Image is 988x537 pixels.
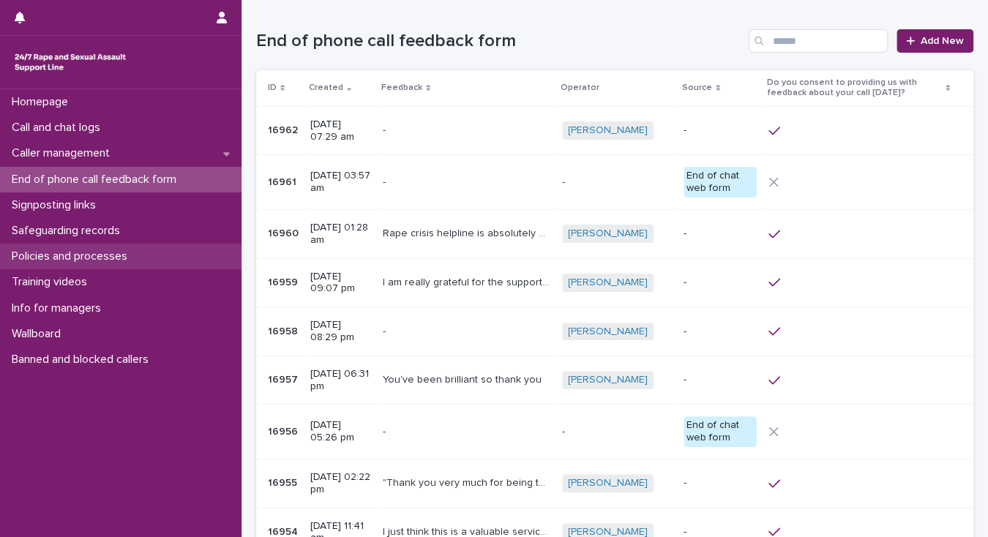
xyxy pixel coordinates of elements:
[310,222,371,247] p: [DATE] 01:28 am
[383,173,389,189] p: -
[6,301,113,315] p: Info for managers
[6,95,80,109] p: Homepage
[381,80,422,96] p: Feedback
[568,124,648,137] a: [PERSON_NAME]
[568,277,648,289] a: [PERSON_NAME]
[310,419,371,444] p: [DATE] 05:26 pm
[256,258,973,307] tr: 1695916959 [DATE] 09:07 pmI am really grateful for the support this service offers. Most services...
[256,307,973,356] tr: 1695816958 [DATE] 08:29 pm-- [PERSON_NAME] -
[684,167,757,198] div: End of chat web form
[256,155,973,210] tr: 1696116961 [DATE] 03:57 am-- -End of chat web form
[6,353,160,367] p: Banned and blocked callers
[256,356,973,405] tr: 1695716957 [DATE] 06:31 pmYou've been brilliant so thank youYou've been brilliant so thank you [P...
[383,371,544,386] p: You've been brilliant so thank you
[684,124,757,137] p: -
[310,471,371,496] p: [DATE] 02:22 pm
[684,326,757,338] p: -
[568,326,648,338] a: [PERSON_NAME]
[268,323,301,338] p: 16958
[6,198,108,212] p: Signposting links
[268,371,301,386] p: 16957
[568,477,648,489] a: [PERSON_NAME]
[268,274,301,289] p: 16959
[268,474,300,489] p: 16955
[6,173,188,187] p: End of phone call feedback form
[684,228,757,240] p: -
[309,80,343,96] p: Created
[684,277,757,289] p: -
[310,271,371,296] p: [DATE] 09:07 pm
[684,374,757,386] p: -
[268,80,277,96] p: ID
[256,106,973,155] tr: 1696216962 [DATE] 07:29 am-- [PERSON_NAME] -
[310,170,371,195] p: [DATE] 03:57 am
[6,327,72,341] p: Wallboard
[383,423,389,438] p: -
[6,146,121,160] p: Caller management
[561,80,599,96] p: Operator
[6,249,139,263] p: Policies and processes
[6,275,99,289] p: Training videos
[268,173,299,189] p: 16961
[568,228,648,240] a: [PERSON_NAME]
[383,274,553,289] p: I am really grateful for the support this service offers. Most services are closing down and due ...
[383,323,389,338] p: -
[268,225,302,240] p: 16960
[12,48,129,77] img: rhQMoQhaT3yELyF149Cw
[6,224,132,238] p: Safeguarding records
[268,121,301,137] p: 16962
[897,29,973,53] a: Add New
[562,426,672,438] p: -
[256,459,973,508] tr: 1695516955 [DATE] 02:22 pm"Thank you very much for being there it is really seriously invaluable ...
[6,121,112,135] p: Call and chat logs
[256,405,973,459] tr: 1695616956 [DATE] 05:26 pm-- -End of chat web form
[682,80,712,96] p: Source
[684,416,757,447] div: End of chat web form
[256,31,743,52] h1: End of phone call feedback form
[310,119,371,143] p: [DATE] 07:29 am
[921,36,964,46] span: Add New
[383,121,389,137] p: -
[684,477,757,489] p: -
[256,209,973,258] tr: 1696016960 [DATE] 01:28 amRape crisis helpline is absolutely brilliant; it is great that you are ...
[268,423,301,438] p: 16956
[310,368,371,393] p: [DATE] 06:31 pm
[383,225,553,240] p: Rape crisis helpline is absolutely brilliant; it is great that you are there I just need physical...
[310,319,371,344] p: [DATE] 08:29 pm
[562,176,672,189] p: -
[749,29,888,53] input: Search
[383,474,553,489] p: "Thank you very much for being there it is really seriously invaluable this service you mean so m...
[767,75,942,102] p: Do you consent to providing us with feedback about your call [DATE]?
[568,374,648,386] a: [PERSON_NAME]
